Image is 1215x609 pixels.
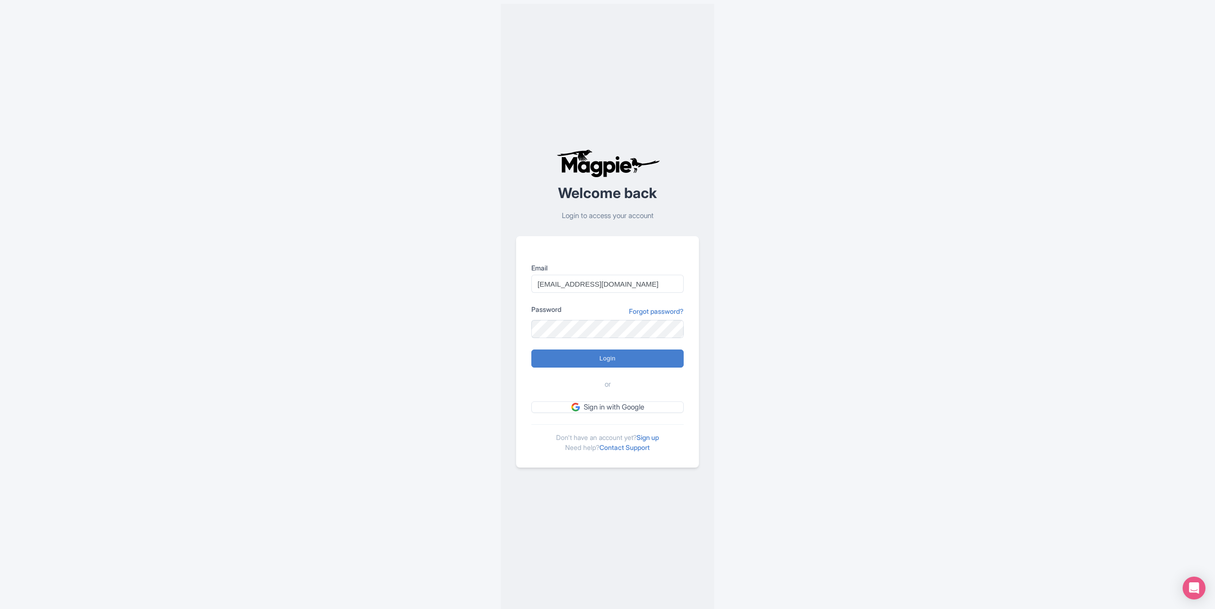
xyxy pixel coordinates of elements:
img: google.svg [571,403,580,411]
a: Contact Support [599,443,650,451]
a: Sign up [637,433,659,441]
input: Login [531,349,684,368]
div: Don't have an account yet? Need help? [531,424,684,452]
a: Forgot password? [629,306,684,316]
span: or [605,379,611,390]
p: Login to access your account [516,210,699,221]
img: logo-ab69f6fb50320c5b225c76a69d11143b.png [554,149,661,178]
label: Email [531,263,684,273]
div: Open Intercom Messenger [1183,577,1205,599]
h2: Welcome back [516,185,699,201]
input: you@example.com [531,275,684,293]
label: Password [531,304,561,314]
a: Sign in with Google [531,401,684,413]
